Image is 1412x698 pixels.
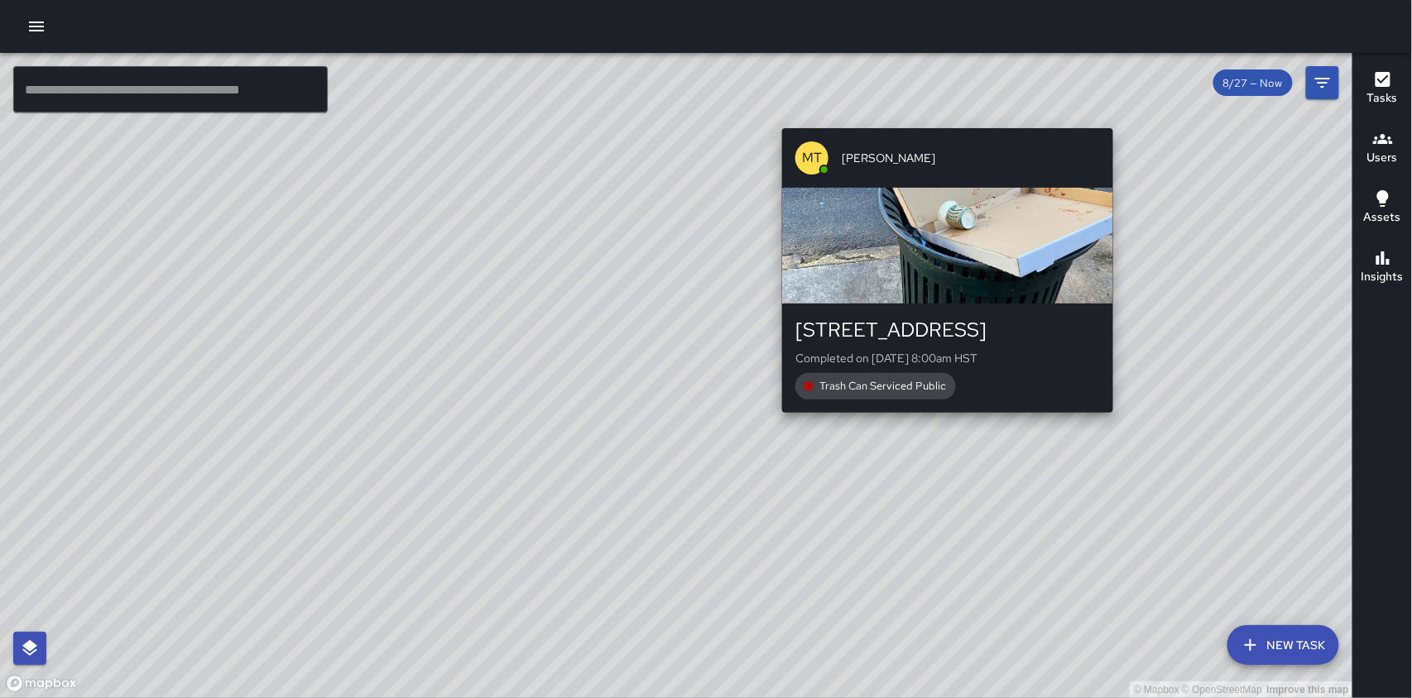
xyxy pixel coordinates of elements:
[1353,119,1412,179] button: Users
[1213,76,1293,90] span: 8/27 — Now
[1353,60,1412,119] button: Tasks
[1362,268,1404,286] h6: Insights
[795,350,1100,366] p: Completed on [DATE] 8:00am HST
[802,148,822,168] p: MT
[1367,149,1398,167] h6: Users
[809,379,956,393] span: Trash Can Serviced Public
[1367,89,1398,108] h6: Tasks
[1353,238,1412,298] button: Insights
[1353,179,1412,238] button: Assets
[782,128,1113,413] button: MT[PERSON_NAME][STREET_ADDRESS]Completed on [DATE] 8:00am HSTTrash Can Serviced Public
[795,317,1100,343] div: [STREET_ADDRESS]
[842,150,1100,166] span: [PERSON_NAME]
[1227,625,1339,665] button: New Task
[1364,208,1401,227] h6: Assets
[1306,66,1339,99] button: Filters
